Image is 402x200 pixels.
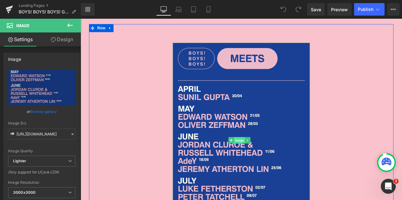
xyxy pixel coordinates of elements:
iframe: Intercom live chat [381,179,396,194]
a: Expand / Collapse [30,6,39,16]
span: BOYS! BOYS! BOYS! Gallery Café [19,9,69,14]
span: Image [180,139,193,146]
span: Preview [331,6,348,13]
a: Mobile [201,3,216,16]
button: Redo [292,3,305,16]
span: Row [18,6,30,16]
a: Browse gallery [30,106,57,117]
div: Only support for UCare CDN [8,170,75,179]
a: New Library [81,3,95,16]
a: Design [42,32,82,46]
div: Image Quality [8,149,75,153]
button: Undo [277,3,290,16]
a: Expand / Collapse [192,139,199,146]
input: Link [8,129,75,139]
span: Image [16,23,30,28]
a: Landing Pages [19,3,81,8]
div: Image Resolution [8,180,75,185]
a: Preview [327,3,352,16]
div: Image [8,53,21,62]
span: Save [311,6,321,13]
a: Desktop [156,3,171,16]
span: 2 [394,179,399,184]
div: Image Src [8,121,75,125]
b: Lighter [13,159,26,163]
a: Tablet [186,3,201,16]
b: 3000x3000 [13,190,35,195]
button: Publish [354,3,385,16]
button: More [387,3,400,16]
div: or [8,108,75,115]
a: Laptop [171,3,186,16]
span: Publish [358,7,373,12]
